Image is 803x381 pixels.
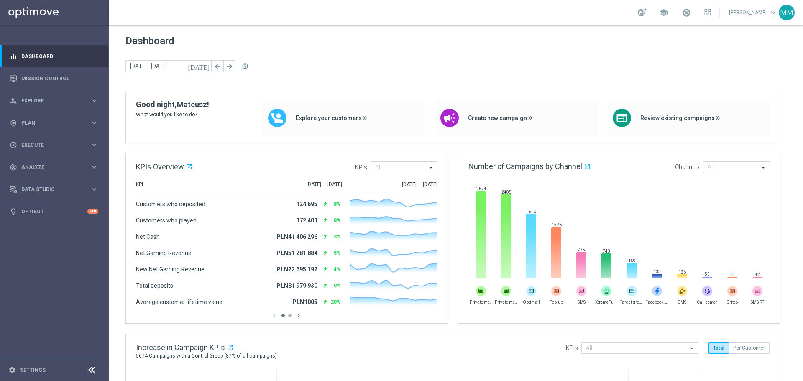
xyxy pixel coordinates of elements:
[10,97,17,105] i: person_search
[21,143,90,148] span: Execute
[9,186,99,193] button: Data Studio keyboard_arrow_right
[9,53,99,60] button: equalizer Dashboard
[10,164,17,171] i: track_changes
[21,187,90,192] span: Data Studio
[10,141,17,149] i: play_circle_outline
[9,208,99,215] button: lightbulb Optibot +10
[87,209,98,214] div: +10
[8,366,16,374] i: settings
[10,53,17,60] i: equalizer
[21,200,87,222] a: Optibot
[9,97,99,104] button: person_search Explore keyboard_arrow_right
[10,45,98,67] div: Dashboard
[21,120,90,125] span: Plan
[10,141,90,149] div: Execute
[769,8,778,17] span: keyboard_arrow_down
[728,6,779,19] a: [PERSON_NAME]keyboard_arrow_down
[90,119,98,127] i: keyboard_arrow_right
[20,368,46,373] a: Settings
[90,163,98,171] i: keyboard_arrow_right
[10,164,90,171] div: Analyze
[9,75,99,82] button: Mission Control
[10,200,98,222] div: Optibot
[659,8,668,17] span: school
[90,185,98,193] i: keyboard_arrow_right
[90,141,98,149] i: keyboard_arrow_right
[90,97,98,105] i: keyboard_arrow_right
[10,186,90,193] div: Data Studio
[10,119,90,127] div: Plan
[9,120,99,126] button: gps_fixed Plan keyboard_arrow_right
[10,208,17,215] i: lightbulb
[9,142,99,148] button: play_circle_outline Execute keyboard_arrow_right
[10,97,90,105] div: Explore
[21,45,98,67] a: Dashboard
[779,5,795,20] div: MM
[21,165,90,170] span: Analyze
[10,119,17,127] i: gps_fixed
[21,98,90,103] span: Explore
[21,67,98,89] a: Mission Control
[10,67,98,89] div: Mission Control
[9,164,99,171] button: track_changes Analyze keyboard_arrow_right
